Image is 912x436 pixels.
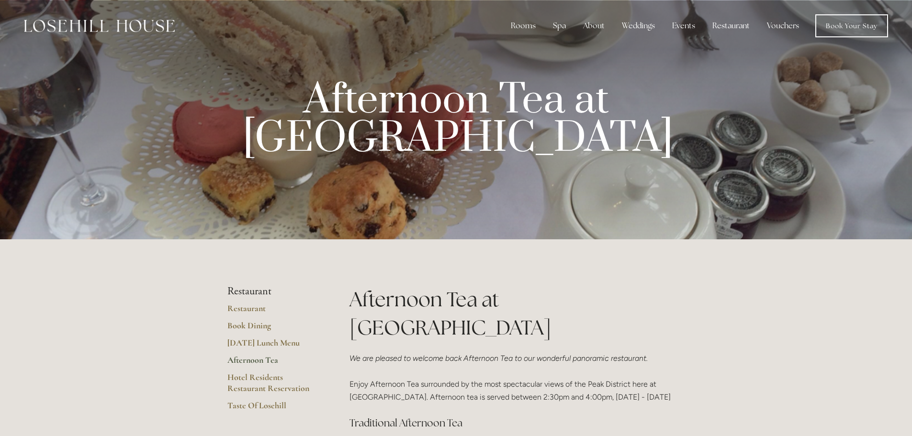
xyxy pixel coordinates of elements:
div: Restaurant [705,16,757,35]
div: Rooms [503,16,543,35]
a: Vouchers [759,16,807,35]
div: Events [664,16,703,35]
a: Afternoon Tea [227,355,319,372]
a: Book Dining [227,320,319,337]
a: Book Your Stay [815,14,888,37]
p: Afternoon Tea at [GEOGRAPHIC_DATA] [243,81,670,158]
a: Taste Of Losehill [227,400,319,417]
a: Restaurant [227,303,319,320]
a: Hotel Residents Restaurant Reservation [227,372,319,400]
h1: Afternoon Tea at [GEOGRAPHIC_DATA] [349,285,685,342]
a: [DATE] Lunch Menu [227,337,319,355]
h3: Traditional Afternoon Tea [349,414,685,433]
em: We are pleased to welcome back Afternoon Tea to our wonderful panoramic restaurant. [349,354,648,363]
p: Enjoy Afternoon Tea surrounded by the most spectacular views of the Peak District here at [GEOGRA... [349,352,685,404]
div: About [575,16,612,35]
div: Weddings [614,16,663,35]
img: Losehill House [24,20,175,32]
div: Spa [545,16,574,35]
li: Restaurant [227,285,319,298]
